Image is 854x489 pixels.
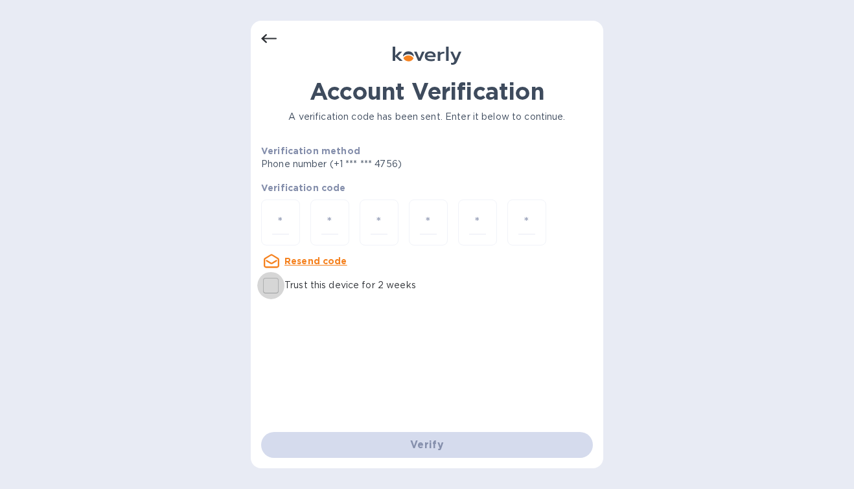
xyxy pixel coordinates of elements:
[261,146,360,156] b: Verification method
[261,181,593,194] p: Verification code
[284,256,347,266] u: Resend code
[261,78,593,105] h1: Account Verification
[284,279,416,292] p: Trust this device for 2 weeks
[261,110,593,124] p: A verification code has been sent. Enter it below to continue.
[261,157,501,171] p: Phone number (+1 *** *** 4756)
